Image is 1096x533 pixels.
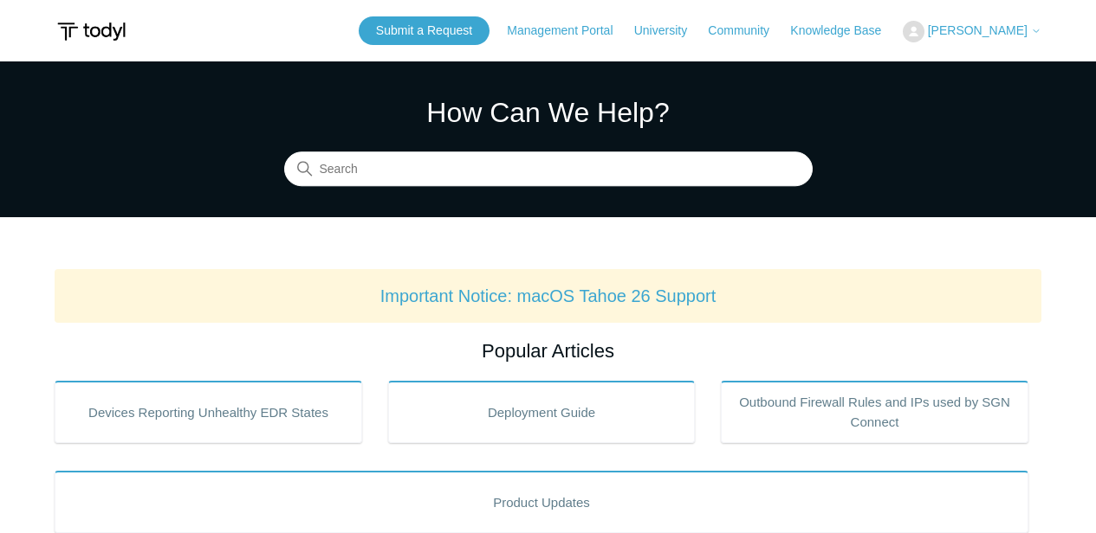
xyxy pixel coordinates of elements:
[928,23,1028,37] span: [PERSON_NAME]
[708,22,787,40] a: Community
[284,92,813,133] h1: How Can We Help?
[55,16,128,48] img: Todyl Support Center Help Center home page
[55,337,1041,365] h2: Popular Articles
[790,22,898,40] a: Knowledge Base
[507,22,630,40] a: Management Portal
[634,22,704,40] a: University
[380,286,717,305] a: Important Notice: macOS Tahoe 26 Support
[388,381,696,443] a: Deployment Guide
[903,21,1041,42] button: [PERSON_NAME]
[284,152,813,187] input: Search
[359,16,490,45] a: Submit a Request
[721,381,1028,443] a: Outbound Firewall Rules and IPs used by SGN Connect
[55,471,1028,533] a: Product Updates
[55,381,362,443] a: Devices Reporting Unhealthy EDR States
